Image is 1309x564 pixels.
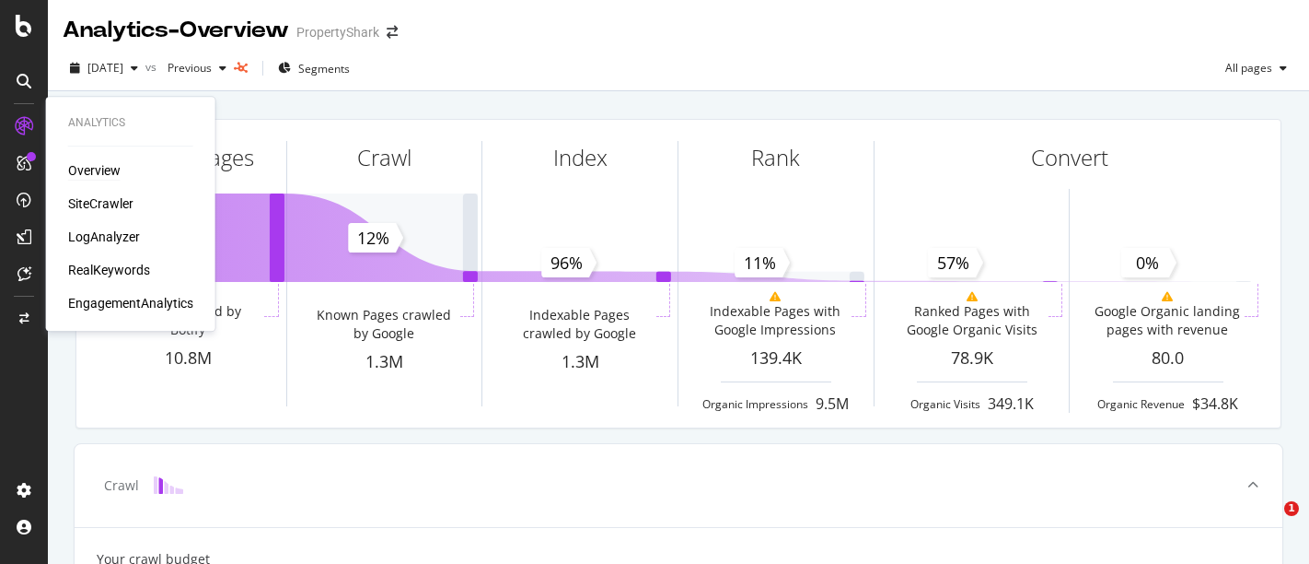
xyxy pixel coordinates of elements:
[271,53,357,83] button: Segments
[145,59,160,75] span: vs
[1218,53,1294,83] button: All pages
[482,350,678,374] div: 1.3M
[1218,60,1272,76] span: All pages
[63,53,145,83] button: [DATE]
[702,396,808,412] div: Organic Impressions
[68,115,193,131] div: Analytics
[702,302,848,339] div: Indexable Pages with Google Impressions
[154,476,183,494] img: block-icon
[68,228,140,246] a: LogAnalyzer
[678,347,874,370] div: 139.4K
[1246,501,1291,546] iframe: Intercom live chat
[68,294,193,312] a: EngagementAnalytics
[160,60,212,76] span: Previous
[68,261,150,279] a: RealKeywords
[553,142,608,173] div: Index
[387,26,398,39] div: arrow-right-arrow-left
[160,53,234,83] button: Previous
[68,161,121,180] a: Overview
[507,306,653,343] div: Indexable Pages crawled by Google
[87,60,123,76] span: 2025 Sep. 22nd
[311,306,457,343] div: Known Pages crawled by Google
[91,347,286,370] div: 10.8M
[298,61,350,76] span: Segments
[63,15,289,46] div: Analytics - Overview
[296,23,379,41] div: PropertyShark
[751,142,800,173] div: Rank
[357,142,411,173] div: Crawl
[287,350,482,374] div: 1.3M
[816,394,849,415] div: 9.5M
[68,194,133,213] a: SiteCrawler
[1284,501,1299,516] span: 1
[104,476,139,495] div: Crawl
